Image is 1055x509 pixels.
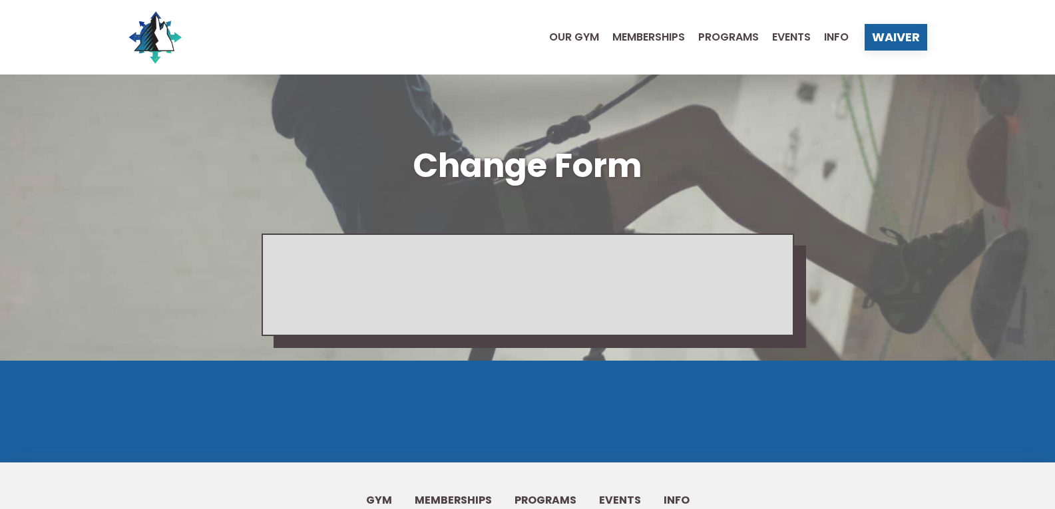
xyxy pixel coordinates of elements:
[612,32,685,43] span: Memberships
[128,142,927,189] h1: Change Form
[366,495,392,506] span: Gym
[664,495,690,506] span: Info
[698,32,759,43] span: Programs
[549,32,599,43] span: Our Gym
[865,24,927,51] a: Waiver
[515,495,576,506] span: Programs
[772,32,811,43] span: Events
[599,495,641,506] span: Events
[824,32,849,43] span: Info
[685,32,759,43] a: Programs
[128,11,182,64] img: North Wall Logo
[599,32,685,43] a: Memberships
[872,31,920,43] span: Waiver
[811,32,849,43] a: Info
[415,495,492,506] span: Memberships
[759,32,811,43] a: Events
[536,32,599,43] a: Our Gym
